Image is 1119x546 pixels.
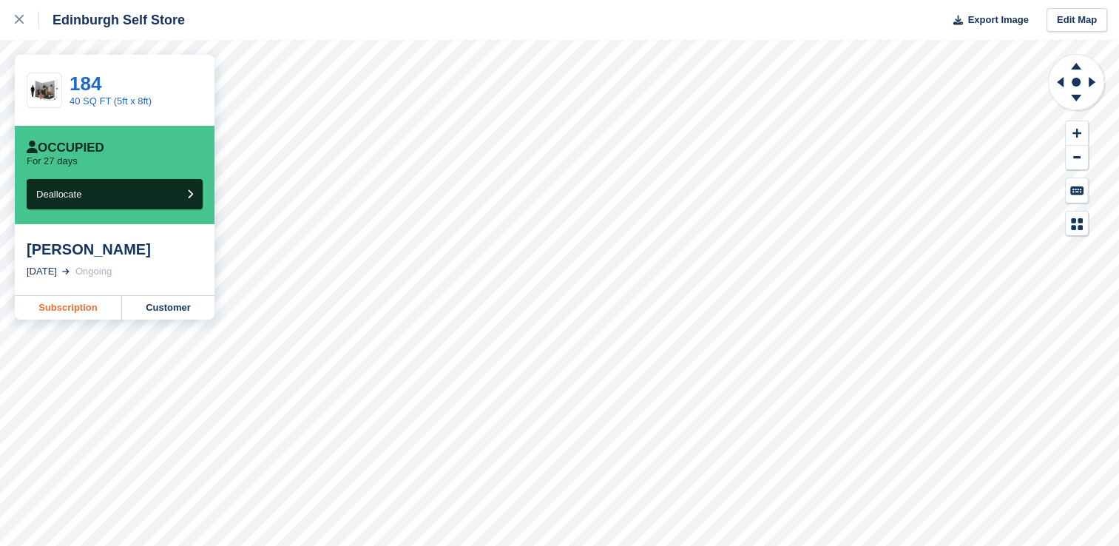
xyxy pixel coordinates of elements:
a: Edit Map [1047,8,1107,33]
div: [PERSON_NAME] [27,240,203,258]
img: arrow-right-light-icn-cde0832a797a2874e46488d9cf13f60e5c3a73dbe684e267c42b8395dfbc2abf.svg [62,269,70,274]
button: Zoom In [1066,121,1088,146]
div: [DATE] [27,264,57,279]
div: Occupied [27,141,104,155]
button: Export Image [944,8,1029,33]
a: Subscription [15,296,122,320]
p: For 27 days [27,155,78,167]
a: 40 SQ FT (5ft x 8ft) [70,95,152,107]
button: Zoom Out [1066,146,1088,170]
button: Map Legend [1066,212,1088,236]
img: 40-sqft-unit.jpg [27,78,61,104]
a: Customer [122,296,214,320]
span: Export Image [967,13,1028,27]
a: 184 [70,73,101,95]
button: Deallocate [27,179,203,209]
div: Edinburgh Self Store [39,11,185,29]
div: Ongoing [75,264,112,279]
button: Keyboard Shortcuts [1066,178,1088,203]
span: Deallocate [36,189,81,200]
